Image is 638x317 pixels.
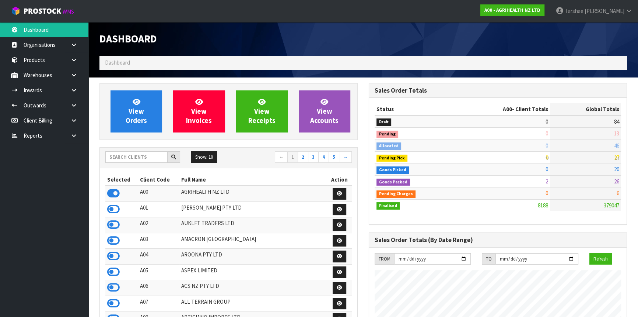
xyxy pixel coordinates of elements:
th: Status [375,103,456,115]
span: 8188 [538,202,548,209]
th: Full Name [179,174,327,186]
div: TO [482,253,495,265]
span: 379047 [604,202,619,209]
h3: Sales Order Totals [375,87,621,94]
a: ViewOrders [111,90,162,132]
span: Pending Charges [376,190,416,198]
span: 0 [546,166,548,173]
span: Goods Picked [376,166,409,174]
span: Dashboard [105,59,130,66]
th: Selected [105,174,138,186]
span: Dashboard [99,32,157,45]
span: View Invoices [186,97,212,125]
td: AUKLET TRADERS LTD [179,217,327,233]
span: Tarshae [565,7,583,14]
span: View Orders [126,97,147,125]
td: AMACRON [GEOGRAPHIC_DATA] [179,233,327,249]
span: 20 [614,166,619,173]
span: 0 [546,142,548,149]
td: ALL TERRAIN GROUP [179,296,327,311]
a: ← [275,151,288,163]
td: A05 [138,264,179,280]
a: ViewInvoices [173,90,225,132]
th: Global Totals [550,103,621,115]
td: A03 [138,233,179,249]
img: cube-alt.png [11,6,20,15]
span: 2 [546,178,548,185]
td: A07 [138,296,179,311]
td: A02 [138,217,179,233]
td: AGRIHEALTH NZ LTD [179,186,327,201]
span: Goods Packed [376,179,410,186]
a: 3 [308,151,319,163]
span: [PERSON_NAME] [585,7,624,14]
span: 84 [614,118,619,125]
span: 0 [546,130,548,137]
a: ViewAccounts [299,90,350,132]
span: Pending Pick [376,155,407,162]
th: Client Code [138,174,179,186]
strong: A00 - AGRIHEALTH NZ LTD [484,7,540,13]
span: View Receipts [248,97,276,125]
span: 46 [614,142,619,149]
th: Action [327,174,352,186]
span: View Accounts [310,97,339,125]
td: A06 [138,280,179,296]
th: - Client Totals [456,103,550,115]
button: Show: 10 [191,151,217,163]
td: AROONA PTY LTD [179,249,327,265]
td: [PERSON_NAME] PTY LTD [179,201,327,217]
span: Finalised [376,202,400,210]
div: FROM [375,253,394,265]
span: 0 [546,190,548,197]
a: 4 [318,151,329,163]
span: 27 [614,154,619,161]
h3: Sales Order Totals (By Date Range) [375,237,621,244]
span: 13 [614,130,619,137]
td: ACS NZ PTY LTD [179,280,327,296]
nav: Page navigation [234,151,352,164]
span: 0 [546,154,548,161]
span: 26 [614,178,619,185]
td: A00 [138,186,179,201]
a: 5 [329,151,339,163]
span: 6 [617,190,619,197]
small: WMS [63,8,74,15]
span: Allocated [376,142,401,150]
span: Pending [376,131,398,138]
a: → [339,151,352,163]
button: Refresh [589,253,612,265]
td: A01 [138,201,179,217]
a: A00 - AGRIHEALTH NZ LTD [480,4,544,16]
td: A04 [138,249,179,265]
span: Draft [376,118,391,126]
a: ViewReceipts [236,90,288,132]
a: 1 [287,151,298,163]
span: 0 [546,118,548,125]
a: 2 [298,151,308,163]
input: Search clients [105,151,168,163]
span: ProStock [24,6,61,16]
td: ASPEX LIMITED [179,264,327,280]
span: A00 [503,106,512,113]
